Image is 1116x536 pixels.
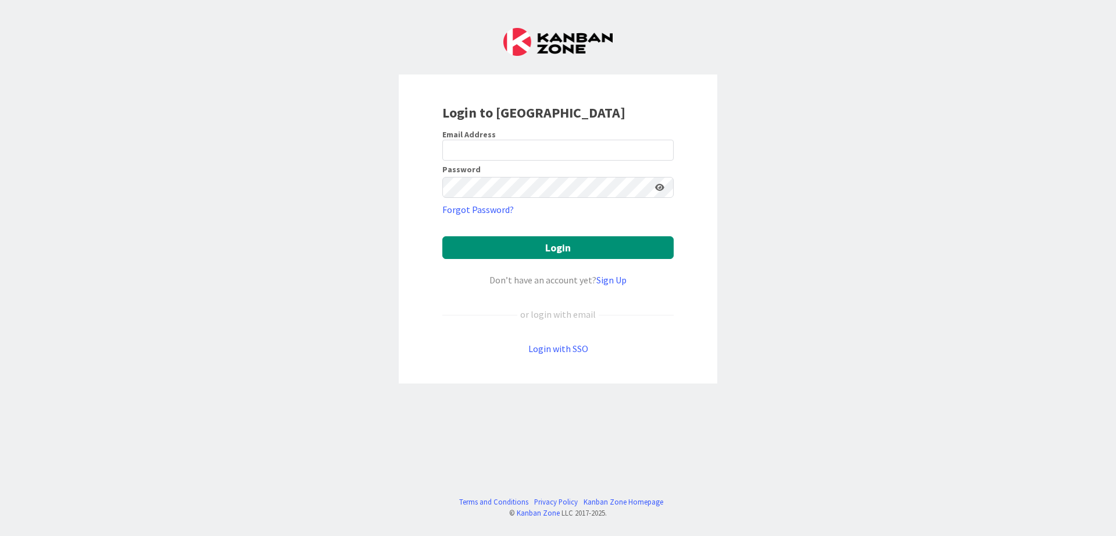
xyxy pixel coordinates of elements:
a: Kanban Zone Homepage [584,496,663,507]
a: Privacy Policy [534,496,578,507]
b: Login to [GEOGRAPHIC_DATA] [442,104,625,122]
label: Email Address [442,129,496,140]
div: or login with email [517,307,599,321]
a: Forgot Password? [442,203,514,216]
label: Password [442,165,481,173]
a: Sign Up [596,274,627,286]
button: Login [442,236,674,259]
a: Kanban Zone [517,508,560,517]
a: Terms and Conditions [459,496,528,507]
div: Don’t have an account yet? [442,273,674,287]
div: © LLC 2017- 2025 . [453,507,663,519]
a: Login with SSO [528,343,588,354]
img: Kanban Zone [503,28,613,56]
